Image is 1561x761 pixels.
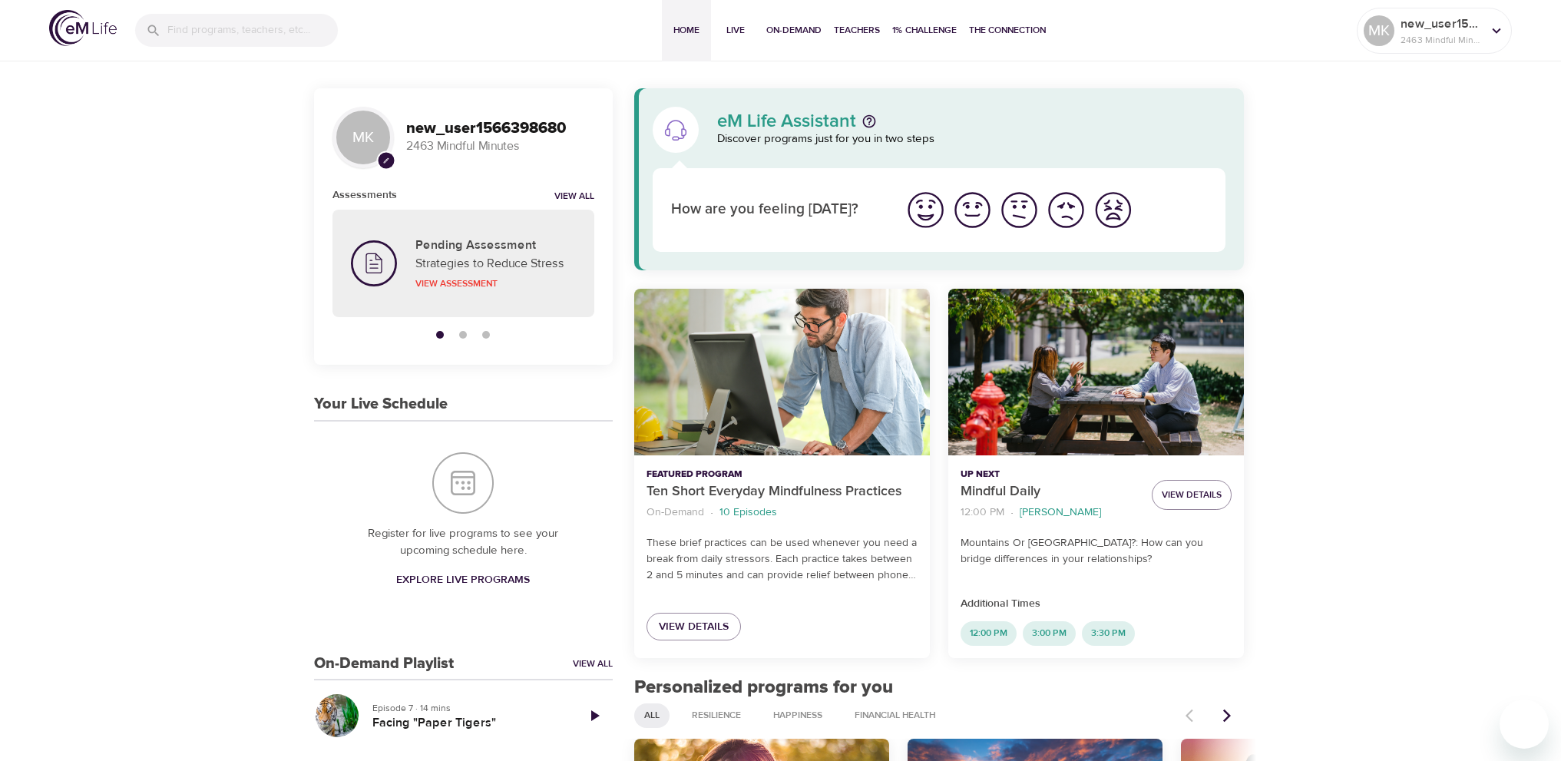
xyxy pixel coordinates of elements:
h3: Your Live Schedule [314,395,448,413]
button: I'm feeling great [902,187,949,233]
p: How are you feeling [DATE]? [671,199,884,221]
span: All [635,709,669,722]
span: Resilience [683,709,750,722]
img: worst [1092,189,1134,231]
li: · [710,502,713,523]
span: On-Demand [766,22,822,38]
button: I'm feeling ok [996,187,1043,233]
img: good [951,189,994,231]
p: Additional Times [961,596,1232,612]
div: Happiness [763,703,832,728]
p: 10 Episodes [719,505,777,521]
p: eM Life Assistant [717,112,856,131]
button: I'm feeling worst [1090,187,1136,233]
h5: Facing "Paper Tigers" [372,715,564,731]
span: 12:00 PM [961,627,1017,640]
button: Next items [1210,699,1244,733]
span: Happiness [764,709,832,722]
span: View Details [659,617,729,637]
p: On-Demand [647,505,704,521]
button: I'm feeling good [949,187,996,233]
img: Your Live Schedule [432,452,494,514]
button: Mindful Daily [948,289,1244,455]
a: View Details [647,613,741,641]
a: View All [573,657,613,670]
p: View Assessment [415,276,576,290]
span: Explore Live Programs [396,571,530,590]
span: 3:00 PM [1023,627,1076,640]
div: 12:00 PM [961,621,1017,646]
div: MK [1364,15,1394,46]
p: Featured Program [647,468,918,481]
span: Live [717,22,754,38]
div: 3:00 PM [1023,621,1076,646]
p: These brief practices can be used whenever you need a break from daily stressors. Each practice t... [647,535,918,584]
p: Up Next [961,468,1139,481]
p: Ten Short Everyday Mindfulness Practices [647,481,918,502]
h3: new_user1566398680 [406,120,594,137]
img: logo [49,10,117,46]
div: All [634,703,670,728]
span: View Details [1162,487,1222,503]
a: Play Episode [576,697,613,734]
h5: Pending Assessment [415,237,576,253]
p: 2463 Mindful Minutes [406,137,594,155]
button: Ten Short Everyday Mindfulness Practices [634,289,930,455]
nav: breadcrumb [961,502,1139,523]
button: View Details [1152,480,1232,510]
img: bad [1045,189,1087,231]
span: Home [668,22,705,38]
a: View all notifications [554,190,594,203]
div: Financial Health [845,703,945,728]
h6: Assessments [332,187,397,203]
p: 2463 Mindful Minutes [1401,33,1482,47]
p: Mountains Or [GEOGRAPHIC_DATA]?: How can you bridge differences in your relationships? [961,535,1232,567]
button: I'm feeling bad [1043,187,1090,233]
span: 3:30 PM [1082,627,1135,640]
iframe: Button to launch messaging window [1500,700,1549,749]
img: eM Life Assistant [663,117,688,142]
p: Mindful Daily [961,481,1139,502]
div: 3:30 PM [1082,621,1135,646]
p: Discover programs just for you in two steps [717,131,1226,148]
h2: Personalized programs for you [634,677,1245,699]
span: Teachers [834,22,880,38]
span: Financial Health [845,709,944,722]
img: ok [998,189,1040,231]
nav: breadcrumb [647,502,918,523]
a: Explore Live Programs [390,566,536,594]
p: [PERSON_NAME] [1020,505,1101,521]
p: Episode 7 · 14 mins [372,701,564,715]
div: MK [332,107,394,168]
img: great [905,189,947,231]
li: · [1010,502,1014,523]
p: Register for live programs to see your upcoming schedule here. [345,525,582,560]
span: The Connection [969,22,1046,38]
div: Resilience [682,703,751,728]
span: 1% Challenge [892,22,957,38]
p: 12:00 PM [961,505,1004,521]
input: Find programs, teachers, etc... [167,14,338,47]
button: Facing "Paper Tigers" [314,693,360,739]
p: Strategies to Reduce Stress [415,254,576,273]
h3: On-Demand Playlist [314,655,454,673]
p: new_user1566398680 [1401,15,1482,33]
